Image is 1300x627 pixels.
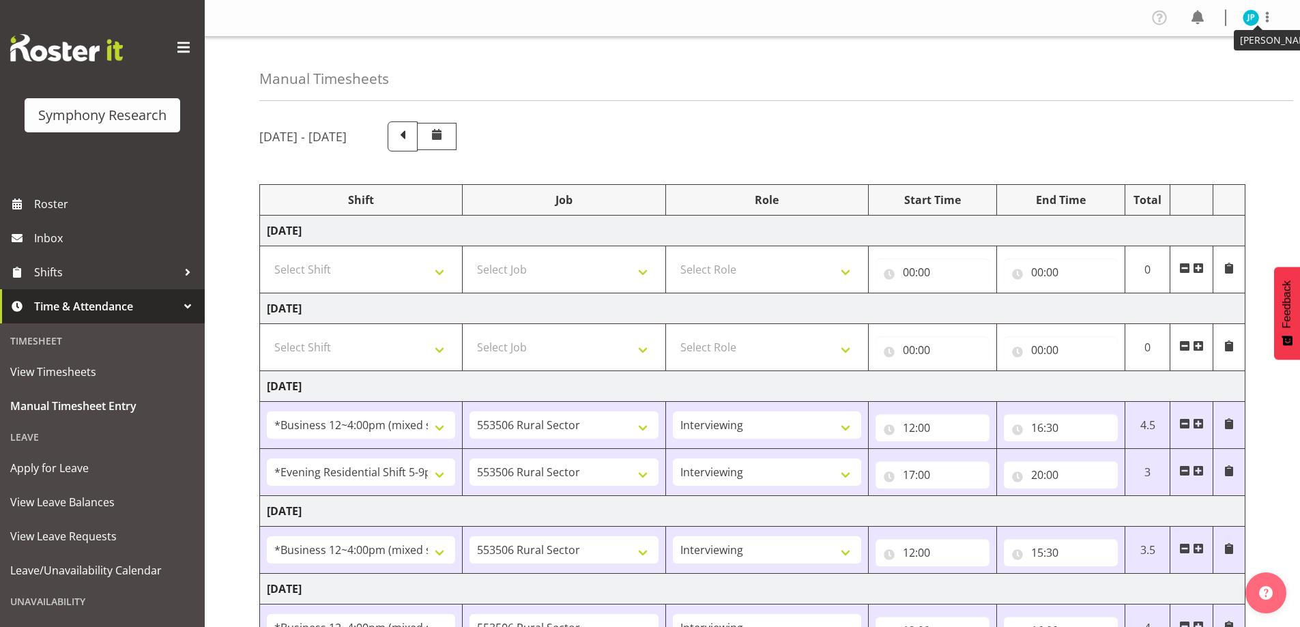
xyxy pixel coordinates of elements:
a: Leave/Unavailability Calendar [3,553,201,587]
td: [DATE] [260,293,1245,324]
td: [DATE] [260,216,1245,246]
div: End Time [1004,192,1118,208]
span: Manual Timesheet Entry [10,396,194,416]
a: View Leave Requests [3,519,201,553]
input: Click to select... [876,461,990,489]
span: Inbox [34,228,198,248]
div: Start Time [876,192,990,208]
div: Unavailability [3,587,201,615]
img: help-xxl-2.png [1259,586,1273,600]
span: Apply for Leave [10,458,194,478]
button: Feedback - Show survey [1274,267,1300,360]
td: 0 [1125,324,1170,371]
td: 3 [1125,449,1170,496]
input: Click to select... [876,539,990,566]
input: Click to select... [876,259,990,286]
td: 4.5 [1125,402,1170,449]
input: Click to select... [876,336,990,364]
h4: Manual Timesheets [259,71,389,87]
span: View Leave Balances [10,492,194,512]
span: Leave/Unavailability Calendar [10,560,194,581]
span: View Leave Requests [10,526,194,546]
td: [DATE] [260,574,1245,604]
a: Manual Timesheet Entry [3,389,201,423]
input: Click to select... [1004,539,1118,566]
td: [DATE] [260,371,1245,402]
input: Click to select... [1004,336,1118,364]
div: Timesheet [3,327,201,355]
span: Roster [34,194,198,214]
a: View Timesheets [3,355,201,389]
td: 3.5 [1125,527,1170,574]
div: Total [1132,192,1164,208]
span: View Timesheets [10,362,194,382]
a: Apply for Leave [3,451,201,485]
td: 0 [1125,246,1170,293]
td: [DATE] [260,496,1245,527]
input: Click to select... [1004,259,1118,286]
input: Click to select... [1004,461,1118,489]
h5: [DATE] - [DATE] [259,129,347,144]
div: Job [470,192,658,208]
span: Feedback [1281,280,1293,328]
img: Rosterit website logo [10,34,123,61]
div: Leave [3,423,201,451]
div: Symphony Research [38,105,167,126]
div: Shift [267,192,455,208]
input: Click to select... [1004,414,1118,441]
span: Time & Attendance [34,296,177,317]
a: View Leave Balances [3,485,201,519]
img: jake-pringle11873.jpg [1243,10,1259,26]
input: Click to select... [876,414,990,441]
span: Shifts [34,262,177,282]
div: Role [673,192,861,208]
